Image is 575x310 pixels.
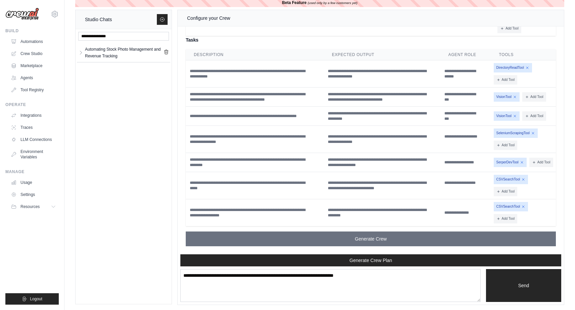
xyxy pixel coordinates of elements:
[186,36,556,44] h4: Tasks
[529,158,553,167] button: Add Tool
[494,75,518,85] button: Add Tool
[8,201,59,212] button: Resources
[324,49,440,60] th: Expected Output
[494,187,518,196] button: Add Tool
[5,293,59,305] button: Logout
[186,231,556,246] button: Generate Crew
[5,169,59,174] div: Manage
[355,236,387,242] span: Generate Crew
[494,202,528,211] span: CSVSearchTool
[8,72,59,83] a: Agents
[8,122,59,133] a: Traces
[84,46,164,59] a: Automating Stock Photo Management and Revenue Tracking
[308,1,357,5] i: (used only by a few customers yet)
[522,111,546,121] button: Add Tool
[494,158,527,167] span: SerperDevTool
[497,24,521,33] button: Add Tool
[8,60,59,71] a: Marketplace
[85,15,112,23] div: Studio Chats
[8,85,59,95] a: Tool Registry
[8,110,59,121] a: Integrations
[282,0,307,5] b: Beta Feature
[494,214,518,223] button: Add Tool
[8,134,59,145] a: LLM Connections
[5,8,39,20] img: Logo
[8,177,59,188] a: Usage
[5,28,59,34] div: Build
[494,63,532,72] span: DirectoryReadTool
[8,36,59,47] a: Automations
[491,49,556,60] th: Tools
[440,49,491,60] th: Agent Role
[494,111,520,121] span: VisionTool
[494,128,538,138] span: SeleniumScrapingTool
[494,141,518,150] button: Add Tool
[8,146,59,162] a: Environment Variables
[186,49,324,60] th: Description
[85,46,164,59] div: Automating Stock Photo Management and Revenue Tracking
[494,92,520,102] span: VisionTool
[187,14,230,22] div: Configure your Crew
[180,254,561,266] button: Generate Crew Plan
[486,269,561,302] button: Send
[20,204,40,209] span: Resources
[522,92,546,102] button: Add Tool
[8,189,59,200] a: Settings
[30,296,42,302] span: Logout
[494,175,528,184] span: CSVSearchTool
[5,102,59,107] div: Operate
[8,48,59,59] a: Crew Studio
